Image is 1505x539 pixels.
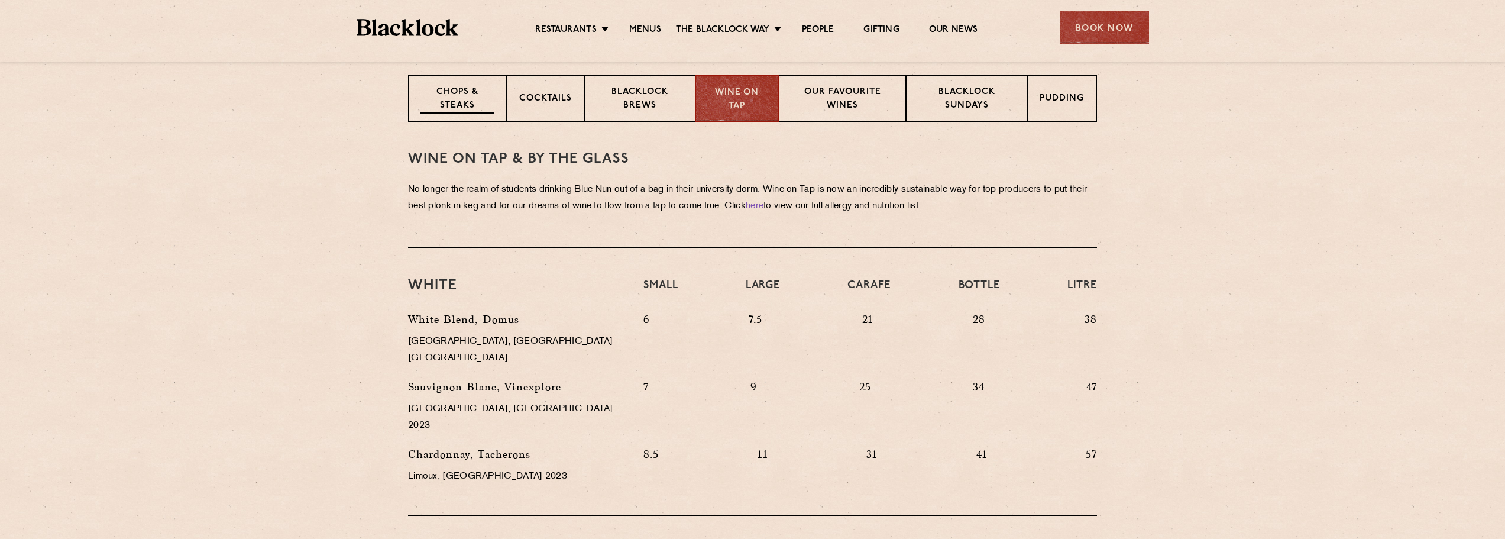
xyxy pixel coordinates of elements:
h3: WINE on tap & by the glass [408,151,1097,167]
p: Blacklock Sundays [918,86,1015,114]
a: People [802,24,834,37]
p: 41 [976,446,988,491]
h4: Carafe [847,278,891,305]
a: here [746,202,763,211]
p: Pudding [1040,92,1084,107]
h3: White [408,278,626,293]
h4: Litre [1067,278,1097,305]
img: BL_Textured_Logo-footer-cropped.svg [357,19,459,36]
p: 47 [1086,379,1097,440]
a: Gifting [863,24,899,37]
p: Blacklock Brews [597,86,683,114]
div: Book Now [1060,11,1149,44]
a: Restaurants [535,24,597,37]
a: Menus [629,24,661,37]
a: The Blacklock Way [676,24,769,37]
p: Cocktails [519,92,572,107]
p: 57 [1086,446,1097,491]
a: Our News [929,24,978,37]
p: White Blend, Domus [408,311,626,328]
h4: Bottle [959,278,1000,305]
p: 21 [862,311,873,373]
p: Sauvignon Blanc, Vinexplore [408,379,626,395]
p: Our favourite wines [791,86,894,114]
p: No longer the realm of students drinking Blue Nun out of a bag in their university dorm. Wine on ... [408,182,1097,215]
p: 11 [758,446,768,491]
p: 38 [1085,311,1097,373]
p: Limoux, [GEOGRAPHIC_DATA] 2023 [408,469,626,485]
p: 7 [643,379,649,440]
p: 31 [866,446,878,491]
p: 9 [750,379,757,440]
h4: Large [746,278,780,305]
p: [GEOGRAPHIC_DATA], [GEOGRAPHIC_DATA] 2023 [408,401,626,434]
p: 6 [643,311,649,373]
p: 34 [973,379,985,440]
p: Wine on Tap [708,86,766,113]
h4: Small [643,278,678,305]
p: 28 [973,311,985,373]
p: 8.5 [643,446,659,491]
p: 7.5 [749,311,762,373]
p: Chardonnay, Tacherons [408,446,626,463]
p: 25 [859,379,871,440]
p: Chops & Steaks [420,86,494,114]
p: [GEOGRAPHIC_DATA], [GEOGRAPHIC_DATA] [GEOGRAPHIC_DATA] [408,334,626,367]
